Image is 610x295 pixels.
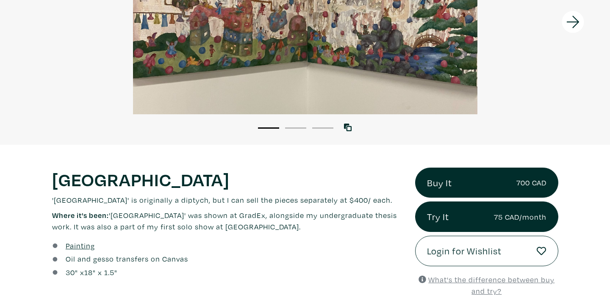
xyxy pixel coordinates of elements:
[66,267,117,278] div: " x " x 1.5"
[494,211,546,223] small: 75 CAD/month
[52,210,403,232] p: '[GEOGRAPHIC_DATA]' was shown at GradEx, alongside my undergraduate thesis work. It was also a pa...
[66,253,188,265] a: Oil and gesso transfers on Canvas
[66,241,95,251] u: Painting
[516,177,546,188] small: 700 CAD
[415,201,558,232] a: Try It75 CAD/month
[258,127,279,129] button: 1 of 3
[66,267,75,277] span: 30
[312,127,333,129] button: 3 of 3
[415,168,558,198] a: Buy It700 CAD
[66,240,95,251] a: Painting
[415,236,558,266] a: Login for Wishlist
[52,194,403,206] p: '[GEOGRAPHIC_DATA]' is originally a diptych, but I can sell the pieces separately at $400/ each.
[84,267,93,277] span: 18
[52,210,109,220] span: Where it's been:
[285,127,306,129] button: 2 of 3
[52,168,403,190] h1: [GEOGRAPHIC_DATA]
[427,244,502,258] span: Login for Wishlist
